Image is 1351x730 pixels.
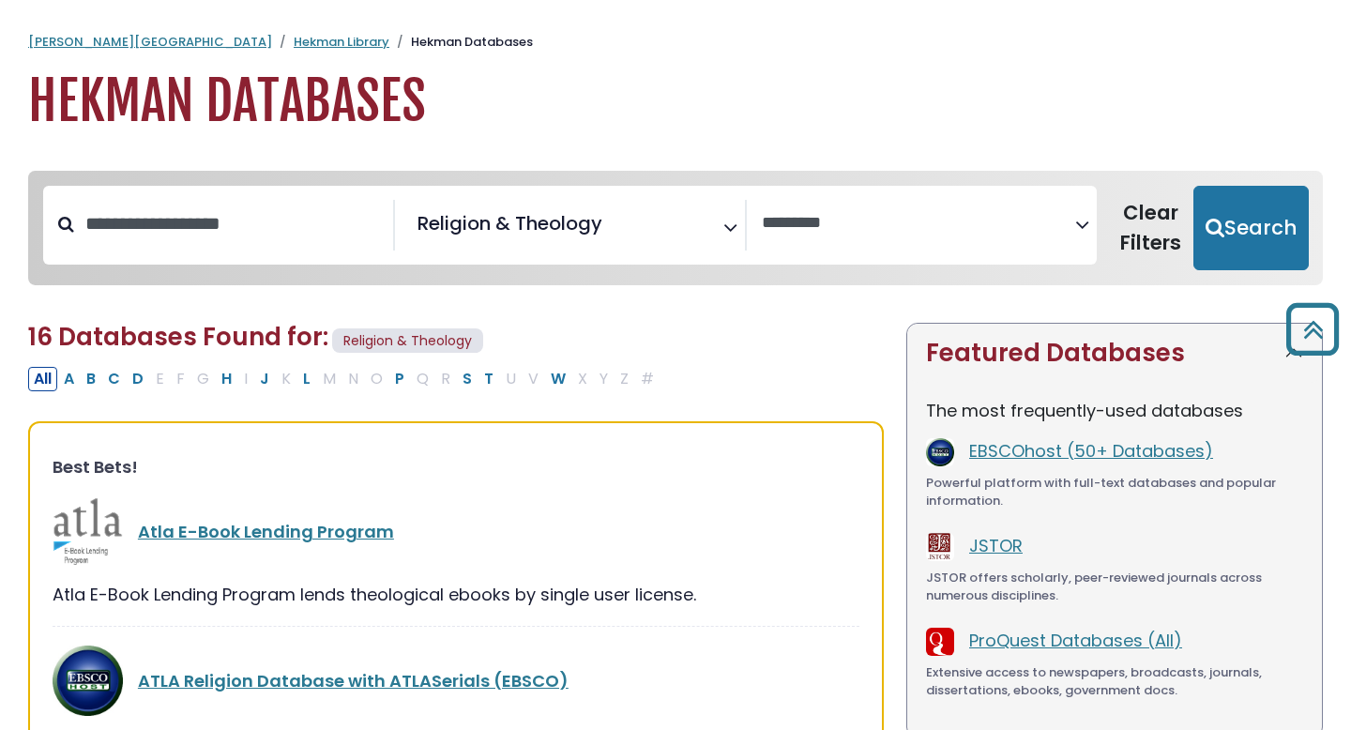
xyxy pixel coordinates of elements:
a: Hekman Library [294,33,389,51]
div: JSTOR offers scholarly, peer-reviewed journals across numerous disciplines. [926,569,1303,605]
button: Filter Results S [457,367,478,391]
div: Extensive access to newspapers, broadcasts, journals, dissertations, ebooks, government docs. [926,663,1303,700]
h1: Hekman Databases [28,70,1323,133]
button: Clear Filters [1108,186,1193,270]
nav: breadcrumb [28,33,1323,52]
a: Back to Top [1279,312,1346,346]
a: ProQuest Databases (All) [969,629,1182,652]
button: Filter Results L [297,367,316,391]
input: Search database by title or keyword [74,208,393,239]
button: Filter Results W [545,367,571,391]
button: Submit for Search Results [1193,186,1309,270]
a: JSTOR [969,534,1023,557]
nav: Search filters [28,171,1323,285]
div: Powerful platform with full-text databases and popular information. [926,474,1303,510]
button: Filter Results B [81,367,101,391]
button: Filter Results H [216,367,237,391]
a: EBSCOhost (50+ Databases) [969,439,1213,463]
span: Religion & Theology [332,328,483,354]
button: Featured Databases [907,324,1322,383]
button: Filter Results C [102,367,126,391]
div: Atla E-Book Lending Program lends theological ebooks by single user license. [53,582,859,607]
a: ATLA Religion Database with ATLASerials (EBSCO) [138,669,569,692]
span: 16 Databases Found for: [28,320,328,354]
p: The most frequently-used databases [926,398,1303,423]
span: Religion & Theology [417,209,602,237]
button: Filter Results J [254,367,275,391]
textarea: Search [762,214,1075,234]
a: [PERSON_NAME][GEOGRAPHIC_DATA] [28,33,272,51]
a: Atla E-Book Lending Program [138,520,394,543]
button: Filter Results A [58,367,80,391]
button: All [28,367,57,391]
button: Filter Results T [478,367,499,391]
button: Filter Results P [389,367,410,391]
div: Alpha-list to filter by first letter of database name [28,366,661,389]
button: Filter Results D [127,367,149,391]
li: Religion & Theology [410,209,602,237]
textarea: Search [606,220,619,239]
h3: Best Bets! [53,457,859,478]
li: Hekman Databases [389,33,533,52]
